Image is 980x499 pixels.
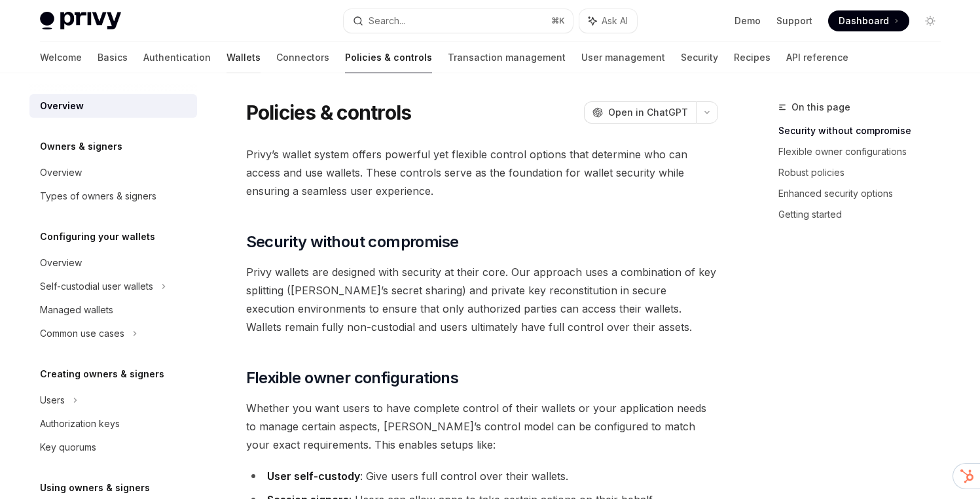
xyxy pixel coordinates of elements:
[246,467,718,485] li: : Give users full control over their wallets.
[246,263,718,336] span: Privy wallets are designed with security at their core. Our approach uses a combination of key sp...
[246,101,412,124] h1: Policies & controls
[29,436,197,459] a: Key quorums
[40,326,124,341] div: Common use cases
[681,42,718,73] a: Security
[267,470,360,483] strong: User self-custody
[29,184,197,208] a: Types of owners & signers
[40,165,82,181] div: Overview
[786,42,848,73] a: API reference
[227,42,261,73] a: Wallets
[29,298,197,322] a: Managed wallets
[40,392,65,408] div: Users
[143,42,211,73] a: Authentication
[602,14,628,27] span: Ask AI
[40,366,164,382] h5: Creating owners & signers
[581,42,665,73] a: User management
[40,279,153,294] div: Self-custodial user wallets
[40,229,155,245] h5: Configuring your wallets
[776,14,812,27] a: Support
[791,99,850,115] span: On this page
[40,98,84,114] div: Overview
[246,232,459,252] span: Security without compromise
[579,9,637,33] button: Ask AI
[369,13,405,29] div: Search...
[551,16,565,26] span: ⌘ K
[40,439,96,455] div: Key quorums
[735,14,761,27] a: Demo
[778,204,951,225] a: Getting started
[29,94,197,118] a: Overview
[40,139,122,154] h5: Owners & signers
[448,42,566,73] a: Transaction management
[839,14,889,27] span: Dashboard
[29,251,197,275] a: Overview
[778,141,951,162] a: Flexible owner configurations
[40,302,113,318] div: Managed wallets
[40,416,120,432] div: Authorization keys
[40,42,82,73] a: Welcome
[778,162,951,183] a: Robust policies
[246,368,459,388] span: Flexible owner configurations
[246,399,718,454] span: Whether you want users to have complete control of their wallets or your application needs to man...
[920,10,941,31] button: Toggle dark mode
[40,188,156,204] div: Types of owners & signers
[345,42,432,73] a: Policies & controls
[29,161,197,184] a: Overview
[344,9,573,33] button: Search...⌘K
[40,480,150,496] h5: Using owners & signers
[40,12,121,30] img: light logo
[98,42,128,73] a: Basics
[778,183,951,204] a: Enhanced security options
[734,42,771,73] a: Recipes
[246,145,718,200] span: Privy’s wallet system offers powerful yet flexible control options that determine who can access ...
[608,106,688,119] span: Open in ChatGPT
[276,42,329,73] a: Connectors
[40,255,82,271] div: Overview
[828,10,909,31] a: Dashboard
[29,412,197,436] a: Authorization keys
[584,101,696,124] button: Open in ChatGPT
[778,120,951,141] a: Security without compromise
